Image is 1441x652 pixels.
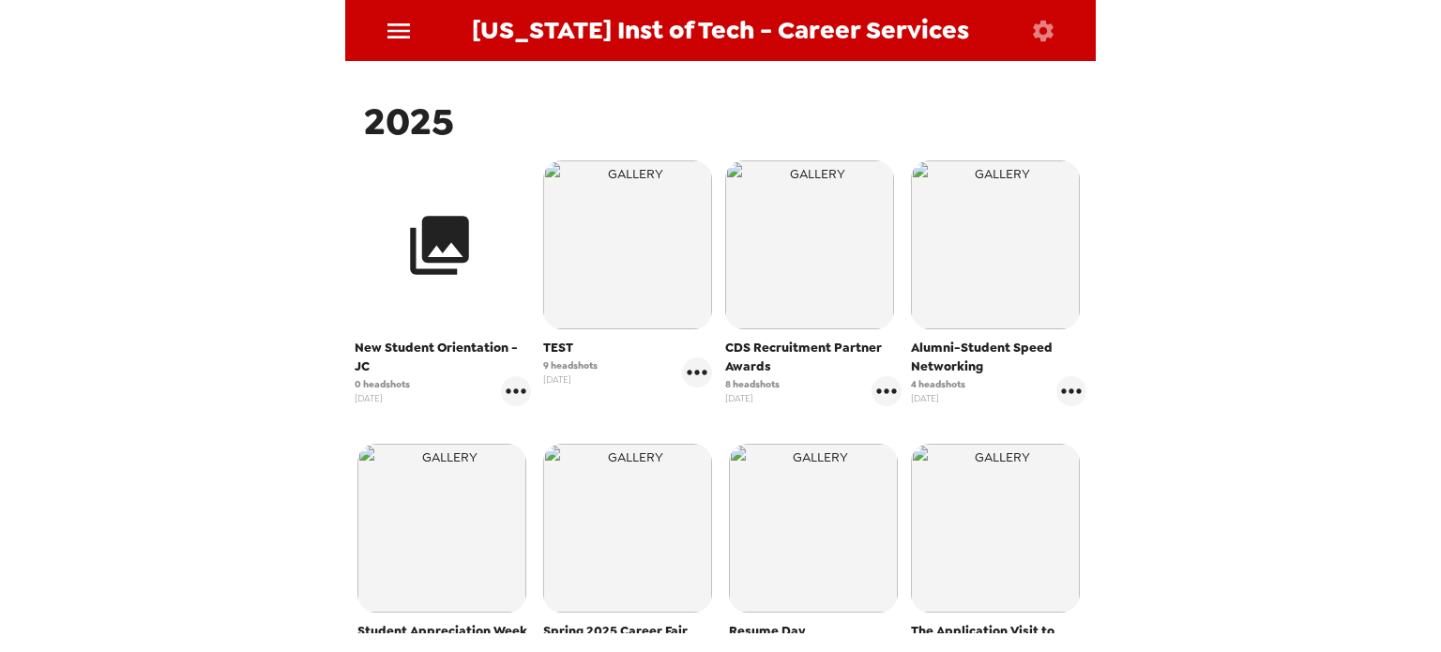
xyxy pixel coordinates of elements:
[543,622,712,641] span: Spring 2025 Career Fair
[725,391,780,405] span: [DATE]
[355,377,410,391] span: 0 headshots
[501,376,531,406] button: gallery menu
[911,160,1080,329] img: gallery
[543,339,712,357] span: TEST
[364,97,454,146] span: 2025
[725,377,780,391] span: 8 headshots
[357,622,527,641] span: Student Appreciation Week
[543,444,712,613] img: gallery
[725,160,894,329] img: gallery
[911,391,965,405] span: [DATE]
[872,376,902,406] button: gallery menu
[543,358,598,372] span: 9 headshots
[911,444,1080,613] img: gallery
[725,339,902,376] span: CDS Recruitment Partner Awards
[682,357,712,387] button: gallery menu
[355,391,410,405] span: [DATE]
[543,372,598,387] span: [DATE]
[911,339,1087,376] span: Alumni-Student Speed Networking
[729,622,898,641] span: Resume Day
[543,160,712,329] img: gallery
[357,444,526,613] img: gallery
[1056,376,1086,406] button: gallery menu
[911,377,965,391] span: 4 headshots
[355,339,531,376] span: New Student Orientation - JC
[729,444,898,613] img: gallery
[472,18,969,43] span: [US_STATE] Inst of Tech - Career Services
